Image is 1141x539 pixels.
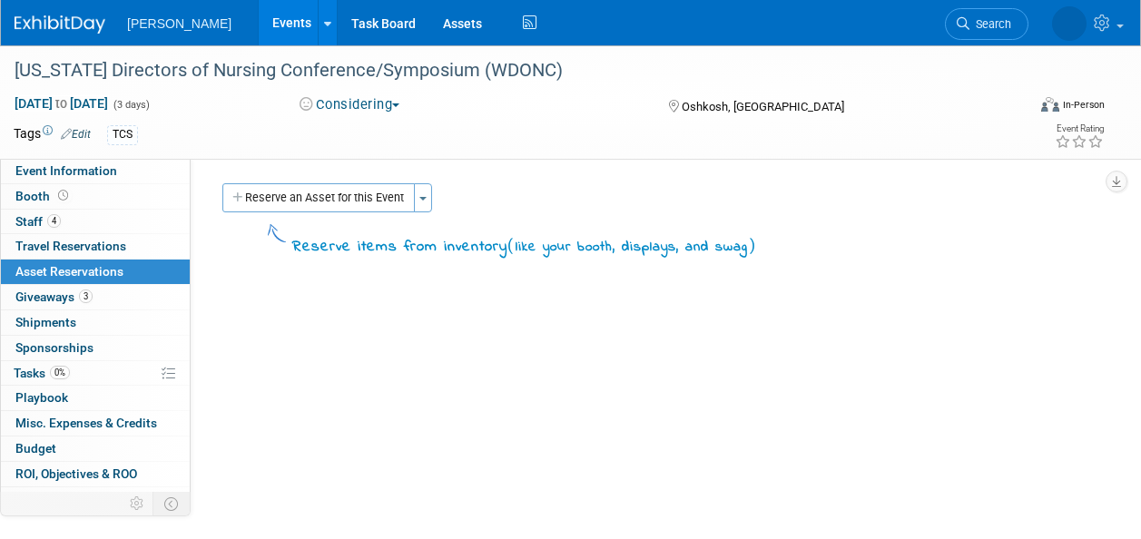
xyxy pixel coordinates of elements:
span: Event Information [15,163,117,178]
span: Oshkosh, [GEOGRAPHIC_DATA] [682,100,844,113]
img: ExhibitDay [15,15,105,34]
span: [DATE] [DATE] [14,95,109,112]
a: Attachments1 [1,487,190,512]
span: Staff [15,214,61,229]
a: Event Information [1,159,190,183]
span: like your booth, displays, and swag [516,237,748,257]
span: ) [748,236,756,254]
td: Personalize Event Tab Strip [122,492,153,515]
a: Sponsorships [1,336,190,360]
span: ( [507,236,516,254]
div: In-Person [1062,98,1105,112]
div: [US_STATE] Directors of Nursing Conference/Symposium (WDONC) [8,54,1011,87]
td: Toggle Event Tabs [153,492,191,515]
a: Giveaways3 [1,285,190,309]
div: TCS [107,125,138,144]
button: Considering [293,95,407,114]
a: Playbook [1,386,190,410]
a: Travel Reservations [1,234,190,259]
span: Tasks [14,366,70,380]
div: Event Format [946,94,1105,122]
td: Tags [14,124,91,145]
span: 1 [93,492,106,505]
span: (3 days) [112,99,150,111]
span: Search [902,17,944,31]
a: Asset Reservations [1,260,190,284]
span: 0% [50,366,70,379]
a: ROI, Objectives & ROO [1,462,190,486]
span: Shipments [15,315,76,329]
span: Booth not reserved yet [54,189,72,202]
a: Booth [1,184,190,209]
span: Attachments [15,492,106,506]
a: Budget [1,436,190,461]
span: ROI, Objectives & ROO [15,466,137,481]
img: Format-Inperson.png [1041,97,1059,112]
a: Tasks0% [1,361,190,386]
div: Reserve items from inventory [292,234,756,259]
span: [PERSON_NAME] [127,16,231,31]
span: Sponsorships [15,340,93,355]
a: Edit [61,128,91,141]
span: Asset Reservations [15,264,123,279]
img: Amber Vincent [985,10,1087,30]
span: Giveaways [15,289,93,304]
span: Budget [15,441,56,456]
span: 4 [47,214,61,228]
span: Playbook [15,390,68,405]
a: Misc. Expenses & Credits [1,411,190,436]
span: Booth [15,189,72,203]
a: Shipments [1,310,190,335]
span: 3 [79,289,93,303]
a: Search [878,8,961,40]
span: Misc. Expenses & Credits [15,416,157,430]
a: Staff4 [1,210,190,234]
span: Travel Reservations [15,239,126,253]
div: Event Rating [1055,124,1104,133]
span: to [53,96,70,111]
button: Reserve an Asset for this Event [222,183,415,212]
